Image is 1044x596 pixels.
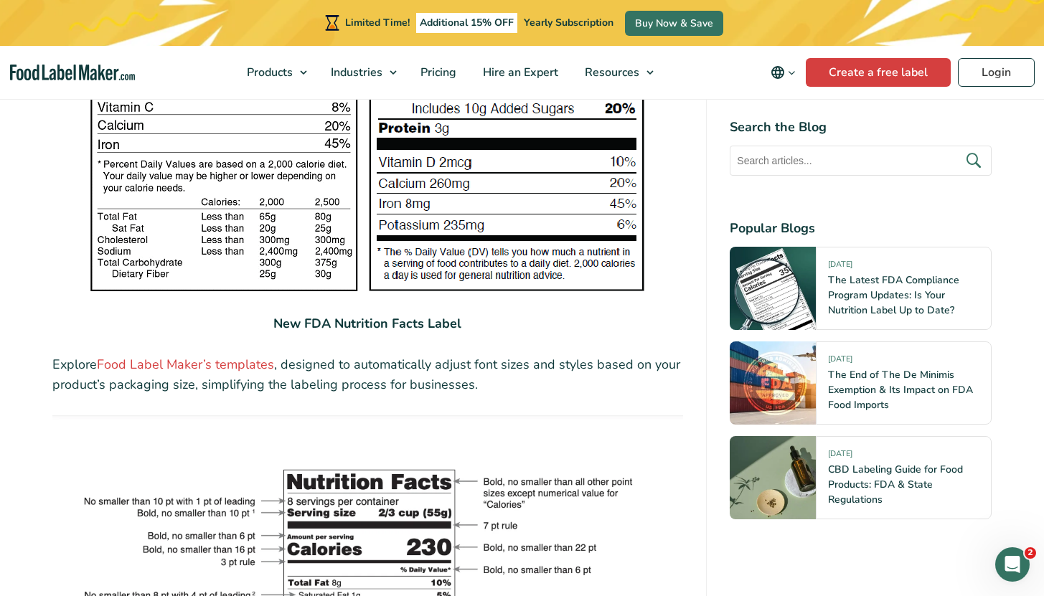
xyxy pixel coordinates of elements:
p: Explore , designed to automatically adjust font sizes and styles based on your product’s packagin... [52,354,684,396]
a: Login [958,58,1035,87]
a: Hire an Expert [470,46,568,99]
a: The Latest FDA Compliance Program Updates: Is Your Nutrition Label Up to Date? [828,273,959,317]
span: Limited Time! [345,16,410,29]
a: Food Label Maker’s templates [97,356,274,373]
span: 2 [1025,547,1036,559]
span: Yearly Subscription [524,16,613,29]
a: The End of The De Minimis Exemption & Its Impact on FDA Food Imports [828,368,973,412]
h4: Popular Blogs [730,219,992,238]
strong: New FDA Nutrition Facts Label [273,315,461,332]
a: Resources [572,46,661,99]
span: Resources [580,65,641,80]
button: Change language [761,58,806,87]
a: Industries [318,46,404,99]
a: Products [234,46,314,99]
a: Food Label Maker homepage [10,65,135,81]
span: Pricing [416,65,458,80]
span: Industries [326,65,384,80]
span: [DATE] [828,354,852,370]
input: Search articles... [730,146,992,176]
span: [DATE] [828,448,852,465]
h4: Search the Blog [730,118,992,137]
a: Buy Now & Save [625,11,723,36]
span: [DATE] [828,259,852,275]
span: Additional 15% OFF [416,13,517,33]
a: Create a free label [806,58,951,87]
iframe: Intercom live chat [995,547,1030,582]
a: CBD Labeling Guide for Food Products: FDA & State Regulations [828,463,963,506]
span: Hire an Expert [479,65,560,80]
a: Pricing [408,46,466,99]
span: Products [243,65,294,80]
